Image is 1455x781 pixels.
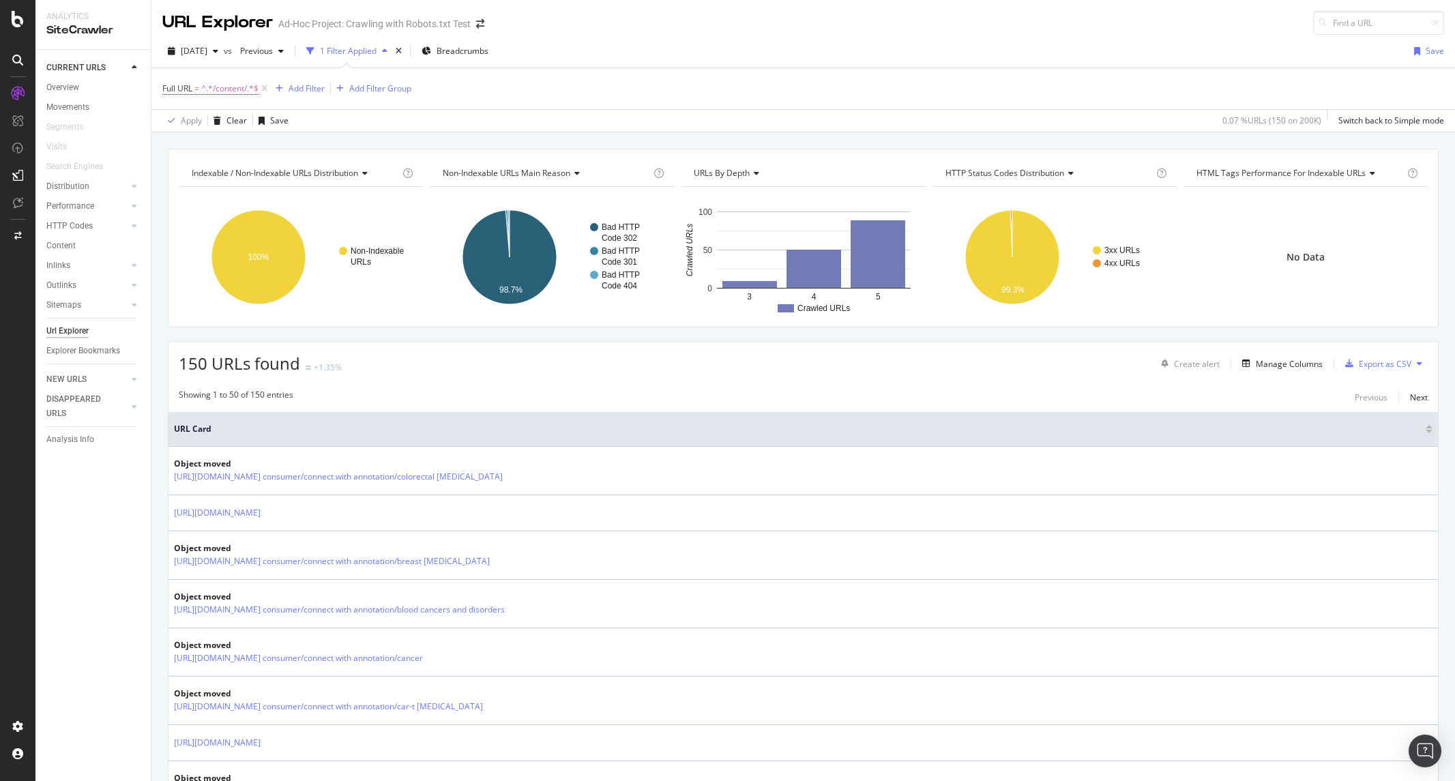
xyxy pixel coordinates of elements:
[476,19,484,29] div: arrow-right-arrow-left
[1196,167,1366,179] span: HTML Tags Performance for Indexable URLs
[162,40,224,62] button: [DATE]
[162,110,202,132] button: Apply
[174,700,483,713] a: [URL][DOMAIN_NAME] consumer/connect with annotation/car-t [MEDICAL_DATA]
[46,324,89,338] div: Url Explorer
[351,257,371,267] text: URLs
[46,278,128,293] a: Outlinks
[46,179,128,194] a: Distribution
[174,591,534,603] div: Object moved
[179,198,421,316] svg: A chart.
[46,259,70,273] div: Inlinks
[46,199,128,213] a: Performance
[1333,110,1444,132] button: Switch back to Simple mode
[46,219,93,233] div: HTTP Codes
[46,392,115,421] div: DISAPPEARED URLS
[224,45,235,57] span: vs
[174,688,512,700] div: Object moved
[1338,115,1444,126] div: Switch back to Simple mode
[691,162,913,184] h4: URLs by Depth
[932,198,1175,316] svg: A chart.
[46,80,141,95] a: Overview
[1410,389,1428,405] button: Next
[430,198,672,316] svg: A chart.
[602,270,640,280] text: Bad HTTP
[686,224,695,276] text: Crawled URLs
[694,167,750,179] span: URLs by Depth
[235,40,289,62] button: Previous
[1256,358,1323,370] div: Manage Columns
[1355,392,1387,403] div: Previous
[876,292,881,301] text: 5
[699,207,712,217] text: 100
[708,284,713,293] text: 0
[416,40,494,62] button: Breadcrumbs
[179,389,293,405] div: Showing 1 to 50 of 150 entries
[179,352,300,374] span: 150 URLs found
[943,162,1153,184] h4: HTTP Status Codes Distribution
[194,83,199,94] span: =
[226,115,247,126] div: Clear
[270,80,325,97] button: Add Filter
[1340,353,1411,374] button: Export as CSV
[1104,246,1140,255] text: 3xx URLs
[1355,389,1387,405] button: Previous
[443,167,570,179] span: Non-Indexable URLs Main Reason
[46,372,87,387] div: NEW URLS
[748,292,752,301] text: 3
[1287,250,1325,264] span: No Data
[174,458,532,470] div: Object moved
[46,23,140,38] div: SiteCrawler
[1410,392,1428,403] div: Next
[208,110,247,132] button: Clear
[46,298,81,312] div: Sitemaps
[46,100,141,115] a: Movements
[1001,285,1025,295] text: 99.3%
[301,40,393,62] button: 1 Filter Applied
[1237,355,1323,372] button: Manage Columns
[1156,353,1220,374] button: Create alert
[174,555,490,568] a: [URL][DOMAIN_NAME] consumer/connect with annotation/breast [MEDICAL_DATA]
[499,285,523,295] text: 98.7%
[46,120,83,134] div: Segments
[1409,735,1441,767] div: Open Intercom Messenger
[703,246,713,255] text: 50
[174,506,261,520] a: [URL][DOMAIN_NAME]
[46,100,89,115] div: Movements
[812,292,817,301] text: 4
[602,246,640,256] text: Bad HTTP
[46,432,141,447] a: Analysis Info
[331,80,411,97] button: Add Filter Group
[46,140,80,154] a: Visits
[306,366,311,370] img: Equal
[174,542,519,555] div: Object moved
[253,110,289,132] button: Save
[602,257,637,267] text: Code 301
[1194,162,1405,184] h4: HTML Tags Performance for Indexable URLs
[1409,40,1444,62] button: Save
[46,239,76,253] div: Content
[602,233,637,243] text: Code 302
[945,167,1064,179] span: HTTP Status Codes Distribution
[46,278,76,293] div: Outlinks
[1174,358,1220,370] div: Create alert
[46,259,128,273] a: Inlinks
[46,11,140,23] div: Analytics
[46,344,120,358] div: Explorer Bookmarks
[181,45,207,57] span: 2025 Sep. 15th
[270,115,289,126] div: Save
[278,17,471,31] div: Ad-Hoc Project: Crawling with Robots.txt Test
[393,44,405,58] div: times
[174,639,452,651] div: Object moved
[174,736,261,750] a: [URL][DOMAIN_NAME]
[437,45,488,57] span: Breadcrumbs
[248,252,269,262] text: 100%
[235,45,273,57] span: Previous
[46,344,141,358] a: Explorer Bookmarks
[46,432,94,447] div: Analysis Info
[681,198,923,316] svg: A chart.
[1104,259,1140,268] text: 4xx URLs
[46,199,94,213] div: Performance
